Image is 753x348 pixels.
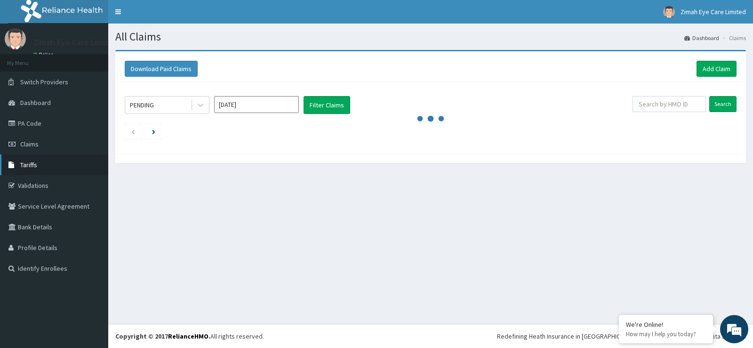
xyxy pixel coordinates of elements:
[633,96,706,112] input: Search by HMO ID
[168,332,208,340] a: RelianceHMO
[33,38,118,47] p: Zimah Eye Care Limited
[5,28,26,49] img: User Image
[131,127,135,136] a: Previous page
[626,320,706,329] div: We're Online!
[626,330,706,338] p: How may I help you today?
[130,100,154,110] div: PENDING
[720,34,746,42] li: Claims
[20,161,37,169] span: Tariffs
[304,96,350,114] button: Filter Claims
[115,332,210,340] strong: Copyright © 2017 .
[681,8,746,16] span: Zimah Eye Care Limited
[214,96,299,113] input: Select Month and Year
[125,61,198,77] button: Download Paid Claims
[115,31,746,43] h1: All Claims
[684,34,719,42] a: Dashboard
[108,324,753,348] footer: All rights reserved.
[697,61,737,77] a: Add Claim
[20,98,51,107] span: Dashboard
[709,96,737,112] input: Search
[33,51,56,58] a: Online
[663,6,675,18] img: User Image
[497,332,746,341] div: Redefining Heath Insurance in [GEOGRAPHIC_DATA] using Telemedicine and Data Science!
[417,105,445,133] svg: audio-loading
[20,140,39,148] span: Claims
[152,127,155,136] a: Next page
[20,78,68,86] span: Switch Providers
